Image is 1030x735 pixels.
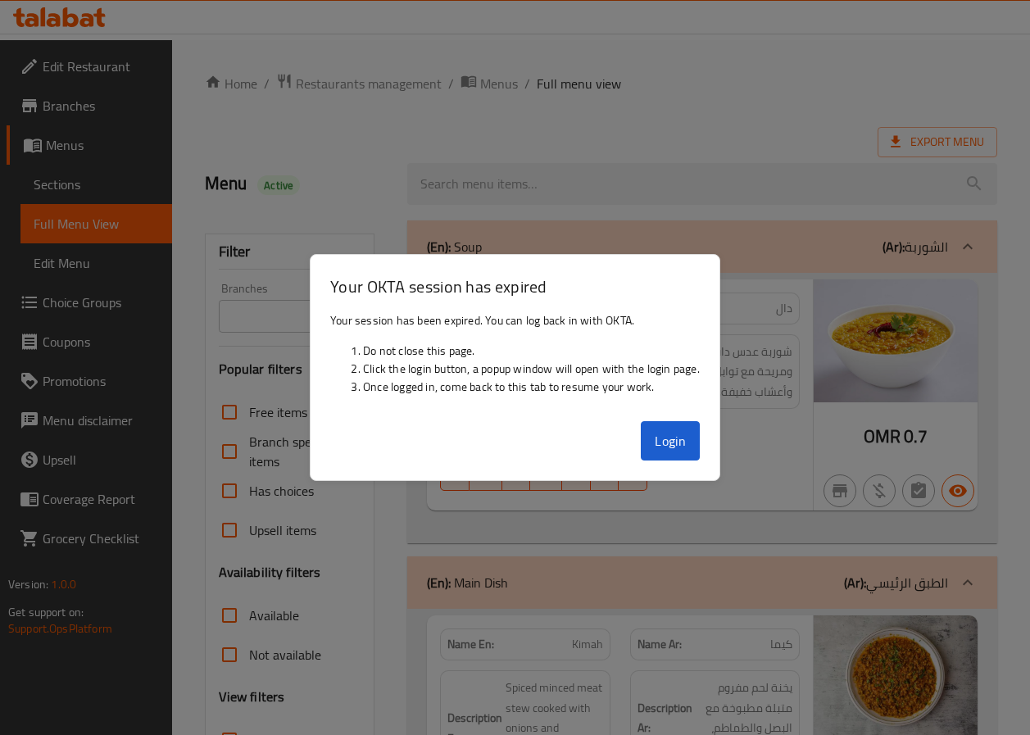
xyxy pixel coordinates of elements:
[363,342,700,360] li: Do not close this page.
[330,274,700,298] h3: Your OKTA session has expired
[311,305,719,415] div: Your session has been expired. You can log back in with OKTA.
[641,421,700,461] button: Login
[363,360,700,378] li: Click the login button, a popup window will open with the login page.
[363,378,700,396] li: Once logged in, come back to this tab to resume your work.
